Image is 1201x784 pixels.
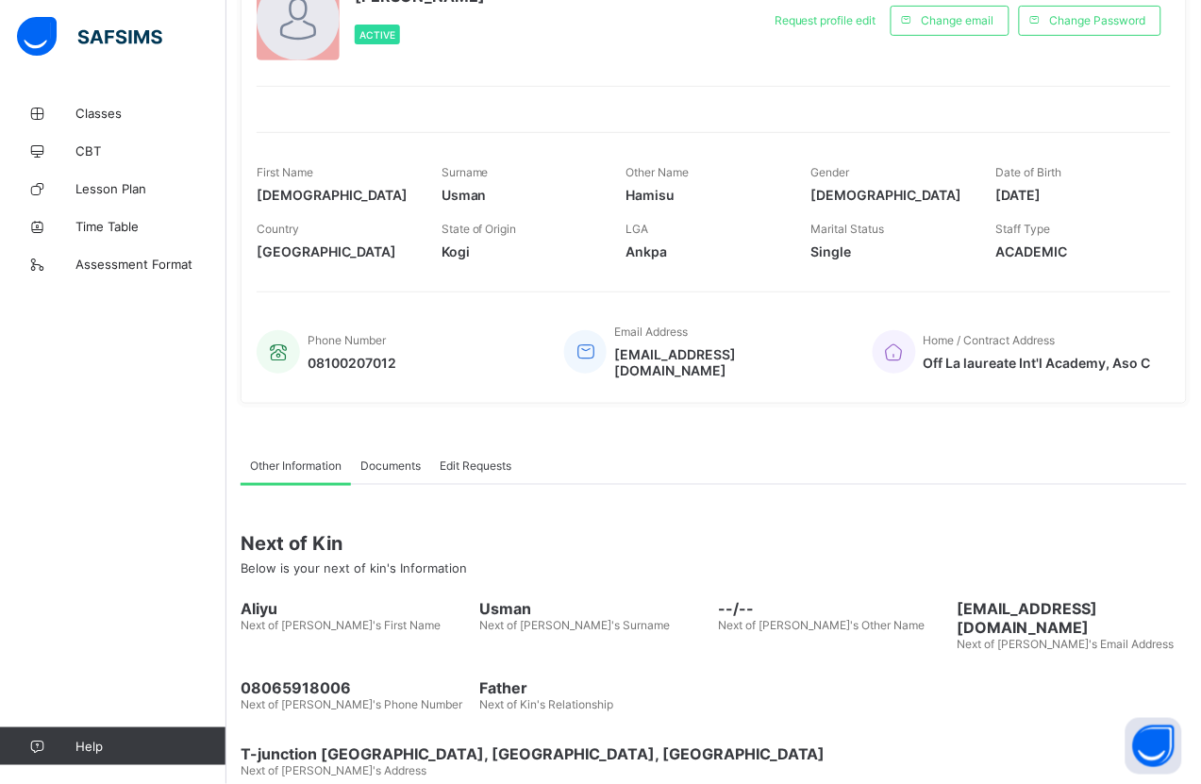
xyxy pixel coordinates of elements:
img: safsims [17,17,162,57]
span: Usman [479,599,709,618]
span: T-junction [GEOGRAPHIC_DATA], [GEOGRAPHIC_DATA], [GEOGRAPHIC_DATA] [241,745,1187,764]
span: Request profile edit [775,13,876,27]
span: Next of [PERSON_NAME]'s Email Address [958,637,1175,651]
span: Single [810,243,967,259]
span: Change Password [1050,13,1146,27]
span: [GEOGRAPHIC_DATA] [257,243,413,259]
span: CBT [75,143,226,158]
span: Help [75,739,225,754]
span: Below is your next of kin's Information [241,560,467,575]
span: Staff Type [995,222,1050,236]
span: 08065918006 [241,679,470,698]
span: Next of [PERSON_NAME]'s Other Name [719,618,926,632]
span: Lesson Plan [75,181,226,196]
span: Other Information [250,459,342,473]
span: Change email [922,13,994,27]
span: [EMAIL_ADDRESS][DOMAIN_NAME] [614,346,843,378]
span: Aliyu [241,599,470,618]
span: Home / Contract Address [924,333,1056,347]
span: Next of [PERSON_NAME]'s Surname [479,618,670,632]
span: Active [359,29,395,41]
span: Next of [PERSON_NAME]'s Address [241,764,426,778]
span: Off La laureate Int'l Academy, Aso C [924,355,1151,371]
span: Edit Requests [440,459,511,473]
span: ACADEMIC [995,243,1152,259]
span: Marital Status [810,222,884,236]
span: Time Table [75,219,226,234]
span: [DEMOGRAPHIC_DATA] [810,187,967,203]
span: Surname [442,165,489,179]
span: Next of Kin [241,532,1187,555]
span: Next of [PERSON_NAME]'s First Name [241,618,441,632]
span: 08100207012 [308,355,396,371]
span: Other Name [626,165,690,179]
button: Open asap [1126,718,1182,775]
span: LGA [626,222,649,236]
span: Assessment Format [75,257,226,272]
span: Usman [442,187,598,203]
span: Date of Birth [995,165,1061,179]
span: Phone Number [308,333,386,347]
span: Next of [PERSON_NAME]'s Phone Number [241,698,462,712]
span: [DATE] [995,187,1152,203]
span: Ankpa [626,243,783,259]
span: Kogi [442,243,598,259]
span: [DEMOGRAPHIC_DATA] [257,187,413,203]
span: Father [479,679,709,698]
span: Email Address [614,325,688,339]
span: Documents [360,459,421,473]
span: Gender [810,165,849,179]
span: Country [257,222,299,236]
span: Next of Kin's Relationship [479,698,613,712]
span: [EMAIL_ADDRESS][DOMAIN_NAME] [958,599,1187,637]
span: State of Origin [442,222,517,236]
span: Hamisu [626,187,783,203]
span: First Name [257,165,313,179]
span: --/-- [719,599,948,618]
span: Classes [75,106,226,121]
